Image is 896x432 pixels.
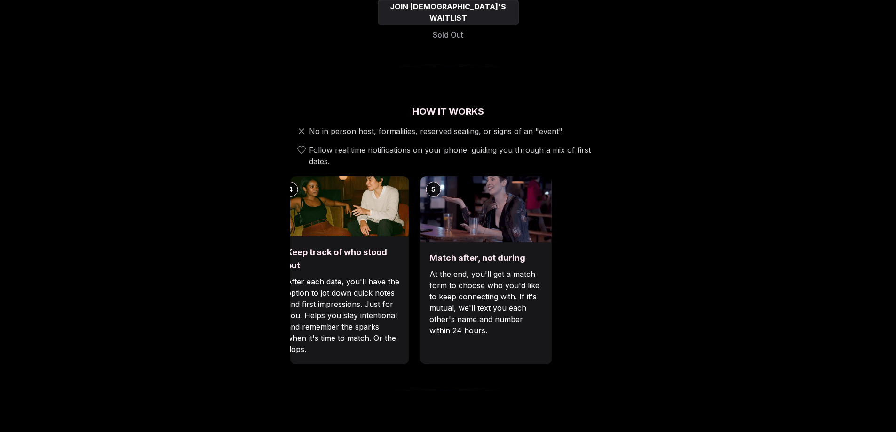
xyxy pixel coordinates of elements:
[286,276,399,355] p: After each date, you'll have the option to jot down quick notes and first impressions. Just for y...
[433,29,463,40] span: Sold Out
[283,182,298,197] div: 4
[277,176,409,236] img: Keep track of who stood out
[309,144,603,167] span: Follow real time notifications on your phone, guiding you through a mix of first dates.
[426,182,441,197] div: 5
[429,268,542,336] p: At the end, you'll get a match form to choose who you'd like to keep connecting with. If it's mut...
[286,246,399,272] h3: Keep track of who stood out
[429,251,542,265] h3: Match after, not during
[290,105,606,118] h2: How It Works
[378,1,519,24] span: JOIN [DEMOGRAPHIC_DATA]'S WAITLIST
[309,126,564,137] span: No in person host, formalities, reserved seating, or signs of an "event".
[420,176,552,242] img: Match after, not during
